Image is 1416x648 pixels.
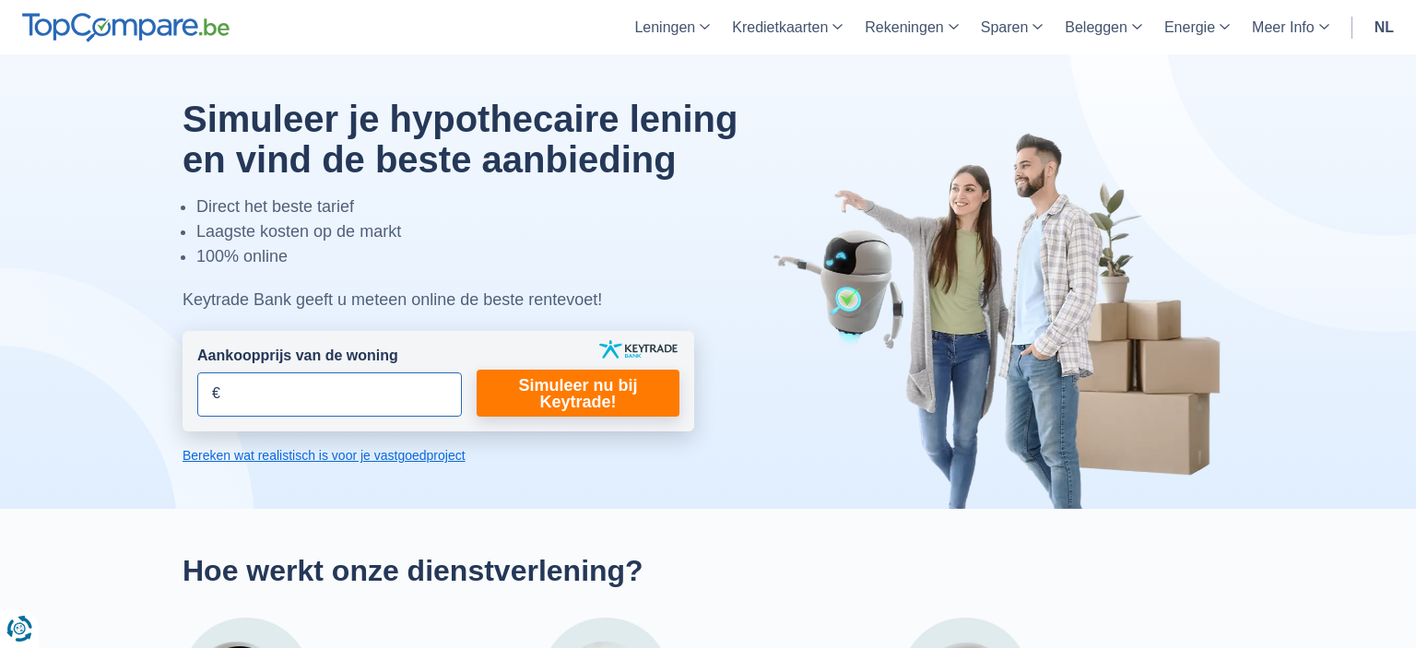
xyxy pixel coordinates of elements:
li: Direct het beste tarief [196,194,785,219]
h2: Hoe werkt onze dienstverlening? [183,553,1233,588]
div: Keytrade Bank geeft u meteen online de beste rentevoet! [183,288,785,312]
label: Aankoopprijs van de woning [197,346,398,367]
li: 100% online [196,244,785,269]
img: TopCompare [22,13,230,42]
li: Laagste kosten op de markt [196,219,785,244]
a: Simuleer nu bij Keytrade! [477,370,679,417]
a: Bereken wat realistisch is voor je vastgoedproject [183,446,694,465]
span: € [212,383,220,405]
img: image-hero [773,131,1233,509]
h1: Simuleer je hypothecaire lening en vind de beste aanbieding [183,99,785,180]
img: keytrade [599,340,678,359]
